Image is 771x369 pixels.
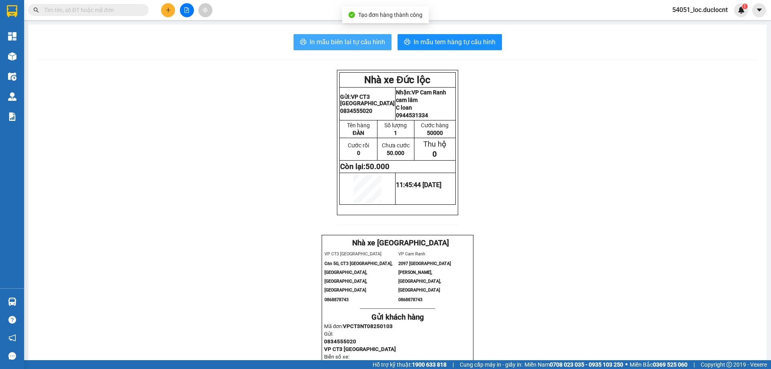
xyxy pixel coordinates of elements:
span: notification [8,334,16,342]
span: 2097 [GEOGRAPHIC_DATA][PERSON_NAME], [GEOGRAPHIC_DATA], [GEOGRAPHIC_DATA] [398,261,451,293]
span: 54051_loc.duclocnt [666,5,734,15]
span: 1 [394,130,397,136]
span: C loan [396,104,412,111]
span: VP CT3 [GEOGRAPHIC_DATA] [340,94,395,106]
p: Cước rồi [340,142,377,149]
span: Tạo đơn hàng thành công [358,12,422,18]
p: Chưa cước [378,142,413,149]
span: aim [202,7,208,13]
strong: Nhận: [70,19,118,35]
span: VP [PERSON_NAME] [70,19,118,35]
span: 0834555020 [340,108,372,114]
span: search [33,7,39,13]
img: warehouse-icon [8,52,16,61]
span: ĐÀN [353,130,364,136]
p: Tên hàng [340,122,377,128]
span: 0 [432,150,437,159]
span: check-circle [349,12,355,18]
img: logo-vxr [7,5,17,17]
span: 50.000 [365,162,390,171]
strong: 1900 633 818 [412,361,447,368]
span: VP CT3 [GEOGRAPHIC_DATA] [324,346,396,352]
p: ----------------------------------------------- [324,305,471,312]
span: question-circle [8,316,16,324]
span: Thu hộ [423,140,447,149]
input: Tìm tên, số ĐT hoặc mã đơn [44,6,139,14]
span: message [8,352,16,360]
span: Công [PERSON_NAME] [3,40,68,47]
button: caret-down [752,3,766,17]
button: file-add [180,3,194,17]
sup: 1 [742,4,748,9]
p: Cước hàng [415,122,455,128]
span: VP CT3 [GEOGRAPHIC_DATA] [3,23,65,39]
button: printerIn mẫu tem hàng tự cấu hình [398,34,502,50]
strong: Còn lại: [340,162,390,171]
button: printerIn mẫu biên lai tự cấu hình [294,34,392,50]
span: caret-down [756,6,763,14]
span: 0969541081 [3,49,39,56]
span: printer [404,39,410,46]
button: aim [198,3,212,17]
strong: Nhận: [396,89,446,96]
span: 50.000 [387,150,404,156]
span: In mẫu biên lai tự cấu hình [310,37,385,47]
img: solution-icon [8,112,16,121]
strong: Gửi: [340,94,395,106]
span: printer [300,39,306,46]
strong: 0369 525 060 [653,361,687,368]
img: icon-new-feature [738,6,745,14]
span: Miền Nam [524,360,623,369]
span: 50000 [427,130,443,136]
strong: 0708 023 035 - 0935 103 250 [550,361,623,368]
span: plus [165,7,171,13]
span: | [693,360,695,369]
span: 11:45:44 [DATE] [396,181,441,189]
strong: Nhà xe Đức lộc [28,4,94,16]
span: 0834555020 [324,338,356,345]
span: Mã đơn: [324,323,393,329]
span: ⚪️ [625,363,628,366]
img: warehouse-icon [8,92,16,101]
span: cam lâm [396,97,418,103]
img: warehouse-icon [8,298,16,306]
span: Biển số xe: [324,354,349,360]
img: dashboard-icon [8,32,16,41]
button: plus [161,3,175,17]
span: Hỗ trợ kỹ thuật: [373,360,447,369]
span: 0868878743 [398,297,422,302]
span: A Chiến Daikin Phan Rang [70,36,112,51]
span: VP Cam Ranh [412,89,446,96]
strong: Gửi khách hàng [371,313,424,322]
strong: Gửi: [3,23,65,39]
span: copyright [726,362,732,367]
strong: Nhà xe [GEOGRAPHIC_DATA] [352,239,449,247]
span: 0982420816 [70,52,106,60]
strong: Nhà xe Đức lộc [364,74,430,86]
span: Cung cấp máy in - giấy in: [460,360,522,369]
span: Miền Bắc [630,360,687,369]
span: file-add [184,7,190,13]
span: 0868878743 [324,297,349,302]
span: VPCT3NT08250103 [343,323,393,329]
span: In mẫu tem hàng tự cấu hình [414,37,496,47]
p: Số lượng [378,122,413,128]
span: VP Cam Ranh [398,251,425,257]
span: 1 [743,4,746,9]
span: 0944531334 [396,112,428,118]
span: | [453,360,454,369]
img: warehouse-icon [8,72,16,81]
span: Gửi: [324,331,333,337]
span: 0 [357,150,360,156]
span: VP CT3 [GEOGRAPHIC_DATA] [324,251,381,257]
span: Căn 5G, CT3 [GEOGRAPHIC_DATA], [GEOGRAPHIC_DATA], [GEOGRAPHIC_DATA], [GEOGRAPHIC_DATA] [324,261,392,293]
